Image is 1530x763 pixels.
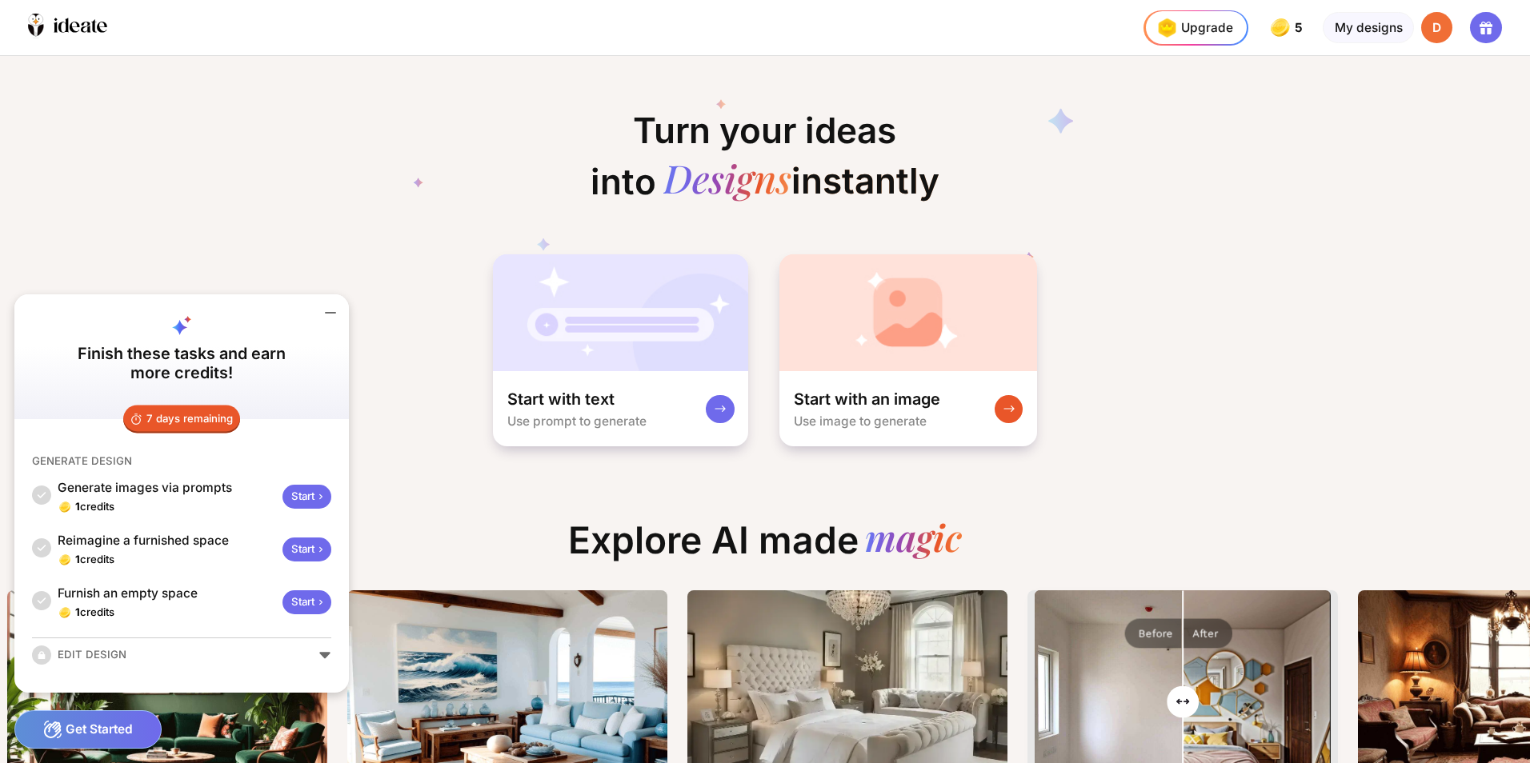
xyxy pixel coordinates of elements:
[14,710,162,749] div: Get Started
[794,413,927,429] div: Use image to generate
[1295,21,1306,35] span: 5
[794,389,940,409] div: Start with an image
[75,605,114,620] div: credits
[75,500,114,514] div: credits
[1152,14,1232,42] div: Upgrade
[507,389,615,409] div: Start with text
[75,605,80,618] span: 1
[1323,12,1413,44] div: My designs
[282,537,330,562] div: Start
[123,405,240,433] div: 7 days remaining
[58,532,275,549] div: Reimagine a furnished space
[1152,14,1180,42] img: upgrade-nav-btn-icon.gif
[58,479,275,497] div: Generate images via prompts
[32,454,132,469] div: GENERATE DESIGN
[75,500,80,513] span: 1
[865,518,962,562] div: magic
[282,485,330,509] div: Start
[779,254,1036,371] img: startWithImageCardBg.jpg
[75,553,80,565] span: 1
[1421,12,1453,44] div: D
[507,413,647,429] div: Use prompt to generate
[58,585,275,602] div: Furnish an empty space
[65,344,298,382] div: Finish these tasks and earn more credits!
[493,254,748,371] img: startWithTextCardBg.jpg
[75,553,114,567] div: credits
[282,590,330,615] div: Start
[554,518,976,577] div: Explore AI made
